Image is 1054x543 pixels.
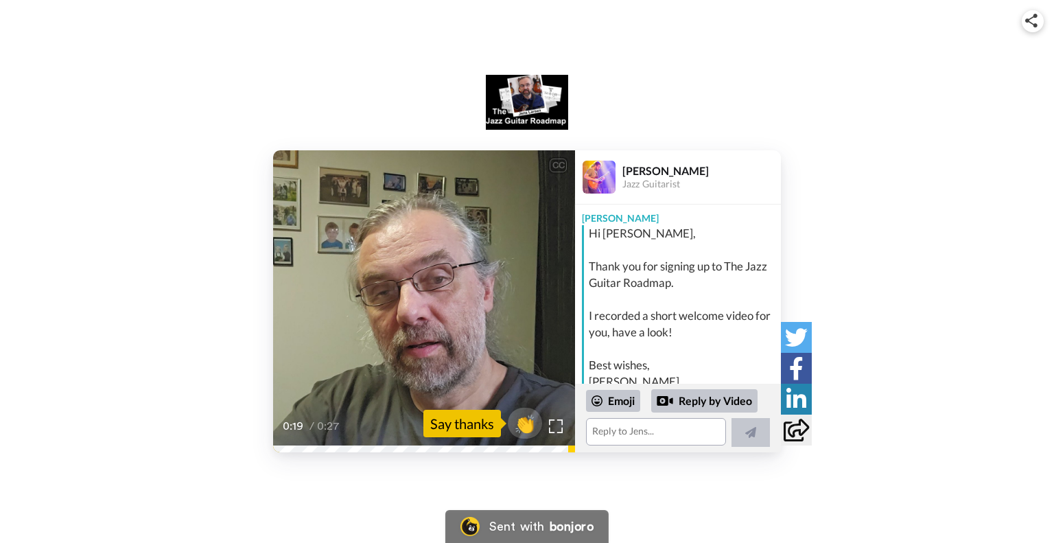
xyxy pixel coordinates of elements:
span: / [309,418,314,435]
div: Emoji [586,390,640,412]
img: Profile Image [583,161,616,194]
img: logo [486,75,568,130]
span: 👏 [508,413,542,435]
img: ic_share.svg [1025,14,1038,27]
img: Full screen [549,419,563,433]
span: What I'm seeing from other students, especially in my other course, the Jesco craftsmanship, is [287,385,561,415]
div: Say thanks [423,410,501,437]
div: Hi [PERSON_NAME], Thank you for signing up to The Jazz Guitar Roadmap. I recorded a short welcome... [589,225,777,390]
div: CC [550,159,567,172]
span: 0:27 [317,418,341,435]
div: Jazz Guitarist [622,178,780,190]
div: [PERSON_NAME] [622,164,780,177]
span: 0:19 [283,418,307,435]
button: 👏 [508,408,542,439]
div: Reply by Video [651,389,758,413]
div: [PERSON_NAME] [575,205,781,225]
div: Reply by Video [657,393,673,409]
